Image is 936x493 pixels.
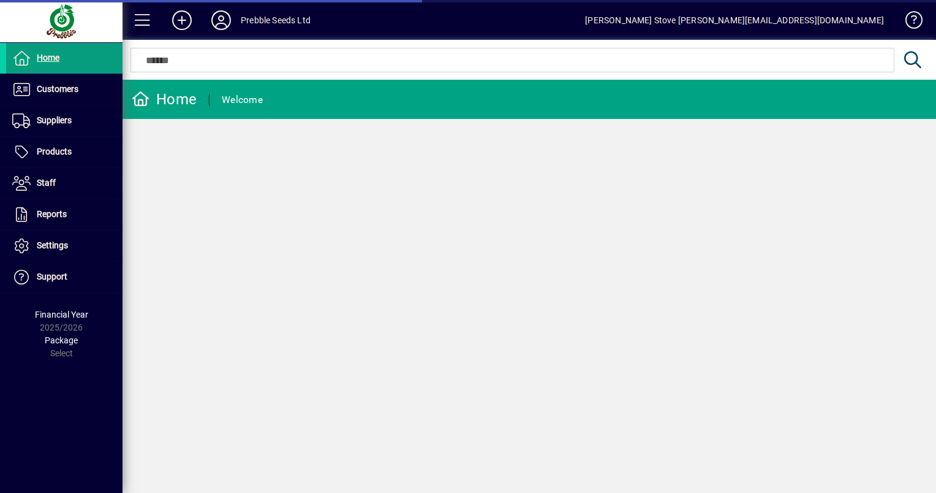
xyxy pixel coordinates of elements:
[6,168,123,199] a: Staff
[37,240,68,250] span: Settings
[6,137,123,167] a: Products
[132,90,197,109] div: Home
[37,115,72,125] span: Suppliers
[6,74,123,105] a: Customers
[222,90,263,110] div: Welcome
[35,310,88,319] span: Financial Year
[37,178,56,188] span: Staff
[202,9,241,31] button: Profile
[37,209,67,219] span: Reports
[45,335,78,345] span: Package
[241,10,311,30] div: Prebble Seeds Ltd
[6,262,123,292] a: Support
[585,10,884,30] div: [PERSON_NAME] Stove [PERSON_NAME][EMAIL_ADDRESS][DOMAIN_NAME]
[6,105,123,136] a: Suppliers
[896,2,921,42] a: Knowledge Base
[37,84,78,94] span: Customers
[6,199,123,230] a: Reports
[37,147,72,156] span: Products
[37,272,67,281] span: Support
[37,53,59,63] span: Home
[6,231,123,261] a: Settings
[162,9,202,31] button: Add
